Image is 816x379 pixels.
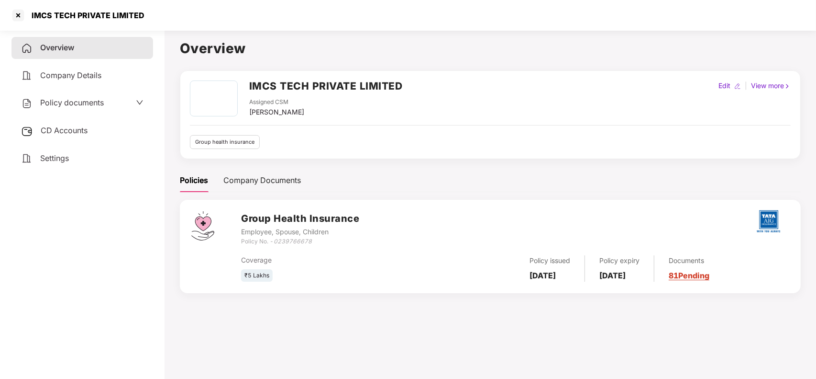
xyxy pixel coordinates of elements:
[241,227,359,237] div: Employee, Spouse, Children
[21,153,33,164] img: svg+xml;base64,PHN2ZyB4bWxucz0iaHR0cDovL3d3dy53My5vcmcvMjAwMC9zdmciIHdpZHRoPSIyNCIgaGVpZ2h0PSIyNC...
[21,70,33,81] img: svg+xml;base64,PHN2ZyB4bWxucz0iaHR0cDovL3d3dy53My5vcmcvMjAwMC9zdmciIHdpZHRoPSIyNCIgaGVpZ2h0PSIyNC...
[241,211,359,226] h3: Group Health Insurance
[191,211,214,241] img: svg+xml;base64,PHN2ZyB4bWxucz0iaHR0cDovL3d3dy53My5vcmcvMjAwMC9zdmciIHdpZHRoPSI0Ny43MTQiIGhlaWdodD...
[669,271,709,280] a: 81 Pending
[669,255,709,266] div: Documents
[180,38,801,59] h1: Overview
[599,271,626,280] b: [DATE]
[749,80,793,91] div: View more
[241,255,424,265] div: Coverage
[190,135,260,149] div: Group health insurance
[40,98,104,107] span: Policy documents
[249,78,403,94] h2: IMCS TECH PRIVATE LIMITED
[784,83,791,90] img: rightIcon
[40,43,74,52] span: Overview
[752,205,785,238] img: tatag.png
[529,271,556,280] b: [DATE]
[274,238,312,245] i: 0239766678
[241,237,359,246] div: Policy No. -
[180,174,208,186] div: Policies
[743,80,749,91] div: |
[241,269,273,282] div: ₹5 Lakhs
[529,255,570,266] div: Policy issued
[599,255,640,266] div: Policy expiry
[26,11,144,20] div: IMCS TECH PRIVATE LIMITED
[136,99,143,106] span: down
[249,107,304,117] div: [PERSON_NAME]
[40,153,69,163] span: Settings
[223,174,301,186] div: Company Documents
[734,83,741,90] img: editIcon
[21,98,33,109] img: svg+xml;base64,PHN2ZyB4bWxucz0iaHR0cDovL3d3dy53My5vcmcvMjAwMC9zdmciIHdpZHRoPSIyNCIgaGVpZ2h0PSIyNC...
[41,126,88,135] span: CD Accounts
[40,70,101,80] span: Company Details
[249,98,304,107] div: Assigned CSM
[21,43,33,54] img: svg+xml;base64,PHN2ZyB4bWxucz0iaHR0cDovL3d3dy53My5vcmcvMjAwMC9zdmciIHdpZHRoPSIyNCIgaGVpZ2h0PSIyNC...
[21,126,33,137] img: svg+xml;base64,PHN2ZyB3aWR0aD0iMjUiIGhlaWdodD0iMjQiIHZpZXdCb3g9IjAgMCAyNSAyNCIgZmlsbD0ibm9uZSIgeG...
[717,80,732,91] div: Edit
